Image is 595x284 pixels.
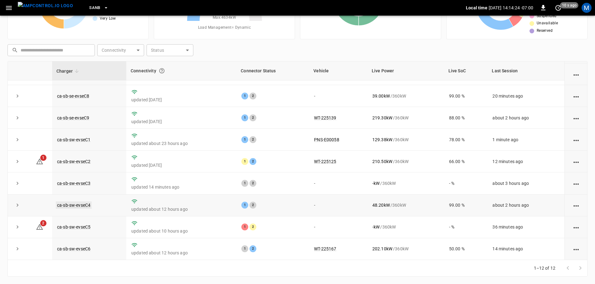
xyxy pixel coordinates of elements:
td: 12 minutes ago [487,151,564,172]
td: about 2 hours ago [487,107,564,129]
button: expand row [13,200,22,210]
div: 1 [241,93,248,99]
td: 66.00 % [444,151,488,172]
p: 210.50 kW [372,158,392,165]
td: - [309,172,367,194]
div: action cell options [572,246,580,252]
span: 10 s ago [560,2,578,8]
p: updated [DATE] [131,162,231,168]
div: 2 [249,93,256,99]
td: - % [444,172,488,194]
div: action cell options [572,180,580,186]
button: expand row [13,179,22,188]
span: Reserved [537,28,553,34]
div: / 360 kW [372,115,439,121]
div: 2 [249,136,256,143]
button: expand row [13,113,22,123]
p: updated 14 minutes ago [131,184,231,190]
div: / 360 kW [372,137,439,143]
span: 1 [40,155,46,161]
span: Unavailable [537,20,558,26]
p: updated [DATE] [131,118,231,125]
div: / 360 kW [372,158,439,165]
a: 1 [36,159,43,164]
div: action cell options [572,71,580,77]
a: PNS-E00058 [314,137,339,142]
th: Live Power [367,61,444,80]
div: Connectivity [131,65,232,76]
td: 78.00 % [444,129,488,151]
span: Max. 4634 kW [213,15,236,21]
button: expand row [13,222,22,232]
div: 2 [249,245,256,252]
td: about 2 hours ago [487,195,564,216]
td: - [309,85,367,107]
p: updated about 12 hours ago [131,206,231,212]
a: ca-sb-sw-evseC4 [56,201,92,209]
p: Local time [466,5,487,11]
p: 202.10 kW [372,246,392,252]
td: - % [444,216,488,238]
p: 129.38 kW [372,137,392,143]
div: / 360 kW [372,202,439,208]
div: 2 [249,224,256,230]
div: action cell options [572,224,580,230]
div: 1 [241,136,248,143]
p: updated about 12 hours ago [131,250,231,256]
td: - [309,195,367,216]
p: updated about 10 hours ago [131,228,231,234]
a: WT-225139 [314,115,336,120]
p: 1–12 of 12 [534,265,556,271]
a: ca-sb-sw-evseC6 [57,246,90,251]
p: updated about 23 hours ago [131,140,231,147]
td: 88.00 % [444,107,488,129]
td: 36 minutes ago [487,216,564,238]
th: Live SoC [444,61,488,80]
div: 1 [241,224,248,230]
span: Load Management = Dynamic [198,25,251,31]
div: 1 [241,158,248,165]
a: WT-225125 [314,159,336,164]
div: action cell options [572,93,580,99]
div: / 360 kW [372,93,439,99]
p: [DATE] 14:14:24 -07:00 [489,5,533,11]
div: profile-icon [582,3,592,13]
td: 1 minute ago [487,129,564,151]
div: action cell options [572,202,580,208]
span: 2 [40,220,46,226]
td: about 3 hours ago [487,172,564,194]
a: ca-sb-se-evseC9 [57,115,89,120]
button: SanB [87,2,111,14]
span: SanB [89,4,100,12]
div: / 360 kW [372,224,439,230]
div: 2 [249,180,256,187]
p: 219.30 kW [372,115,392,121]
a: ca-sb-sw-evseC1 [57,137,90,142]
p: - kW [372,180,380,186]
td: 20 minutes ago [487,85,564,107]
p: - kW [372,224,380,230]
div: action cell options [572,115,580,121]
th: Last Session [487,61,564,80]
p: updated [DATE] [131,97,231,103]
a: WT-225167 [314,246,336,251]
td: - [309,216,367,238]
button: set refresh interval [553,3,563,13]
td: 14 minutes ago [487,238,564,260]
button: expand row [13,244,22,253]
span: Very Low [100,16,116,22]
button: Connection between the charger and our software. [156,65,167,76]
div: 1 [241,180,248,187]
div: 1 [241,245,248,252]
span: Suspended [537,13,557,19]
p: 48.20 kW [372,202,390,208]
a: ca-sb-sw-evseC2 [57,159,90,164]
div: action cell options [572,158,580,165]
div: 2 [249,202,256,209]
button: expand row [13,135,22,144]
th: Connector Status [236,61,309,80]
td: 50.00 % [444,238,488,260]
button: expand row [13,157,22,166]
div: / 360 kW [372,246,439,252]
span: Charger [56,67,81,75]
